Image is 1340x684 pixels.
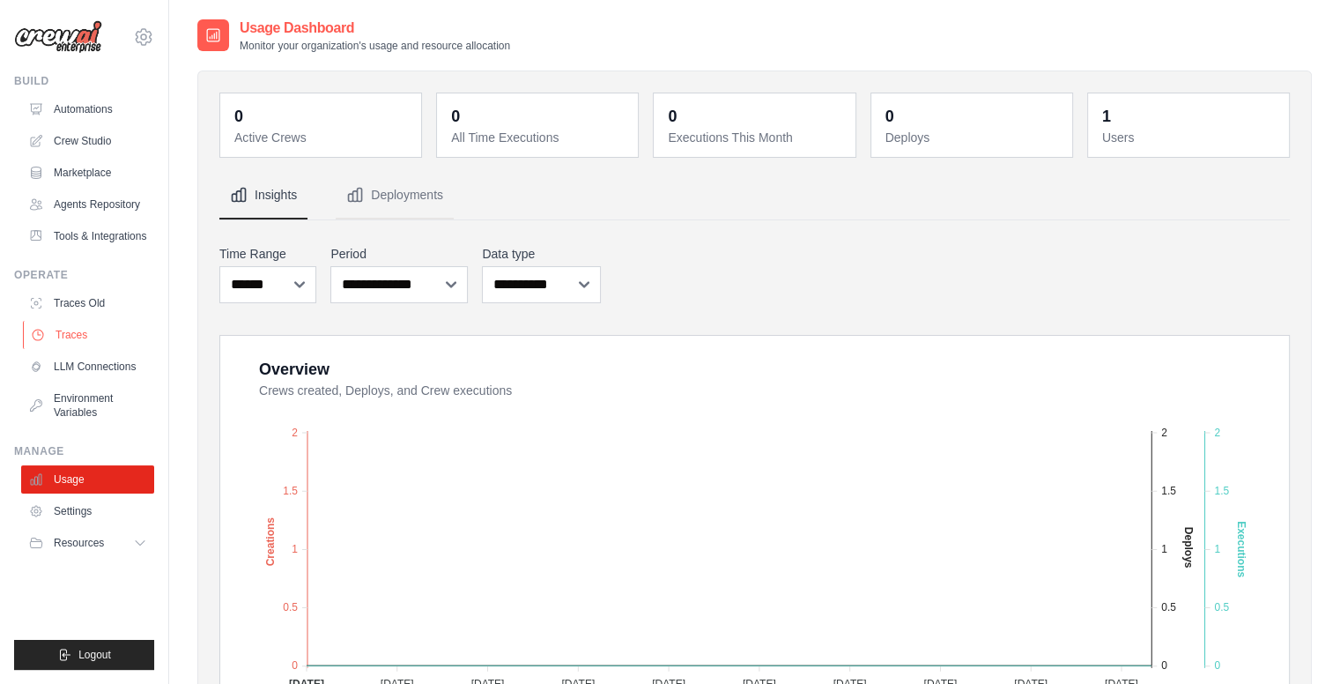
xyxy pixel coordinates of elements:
dt: Active Crews [234,129,411,146]
button: Deployments [336,172,454,219]
dt: Users [1102,129,1278,146]
span: Logout [78,648,111,662]
button: Logout [14,640,154,670]
span: Resources [54,536,104,550]
tspan: 2 [1214,426,1220,438]
a: Crew Studio [21,127,154,155]
dt: Crews created, Deploys, and Crew executions [259,382,1268,399]
tspan: 1 [292,543,298,555]
div: 0 [668,104,677,129]
label: Data type [482,245,600,263]
tspan: 1.5 [283,484,298,496]
label: Time Range [219,245,316,263]
tspan: 0.5 [1214,601,1229,613]
h2: Usage Dashboard [240,18,510,39]
a: Marketplace [21,159,154,187]
a: Traces Old [21,289,154,317]
div: 0 [885,104,894,129]
label: Period [330,245,468,263]
div: Overview [259,357,329,382]
tspan: 0.5 [1161,601,1176,613]
dt: Deploys [885,129,1062,146]
tspan: 2 [1161,426,1167,438]
tspan: 2 [292,426,298,438]
p: Monitor your organization's usage and resource allocation [240,39,510,53]
div: Operate [14,268,154,282]
a: Automations [21,95,154,123]
text: Executions [1235,521,1247,577]
tspan: 1 [1161,543,1167,555]
button: Resources [21,529,154,557]
a: LLM Connections [21,353,154,381]
a: Traces [23,321,156,349]
div: Build [14,74,154,88]
dt: Executions This Month [668,129,844,146]
a: Agents Repository [21,190,154,219]
tspan: 0.5 [283,601,298,613]
div: 1 [1102,104,1111,129]
tspan: 1.5 [1161,484,1176,496]
a: Tools & Integrations [21,222,154,250]
tspan: 1.5 [1214,484,1229,496]
tspan: 1 [1214,543,1220,555]
div: 0 [451,104,460,129]
div: 0 [234,104,243,129]
a: Settings [21,497,154,525]
tspan: 0 [1214,659,1220,672]
nav: Tabs [219,172,1290,219]
img: Logo [14,20,102,54]
text: Deploys [1182,526,1195,568]
dt: All Time Executions [451,129,627,146]
tspan: 0 [1161,659,1167,672]
div: Manage [14,444,154,458]
a: Usage [21,465,154,494]
a: Environment Variables [21,384,154,427]
text: Creations [264,517,277,566]
button: Insights [219,172,307,219]
tspan: 0 [292,659,298,672]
